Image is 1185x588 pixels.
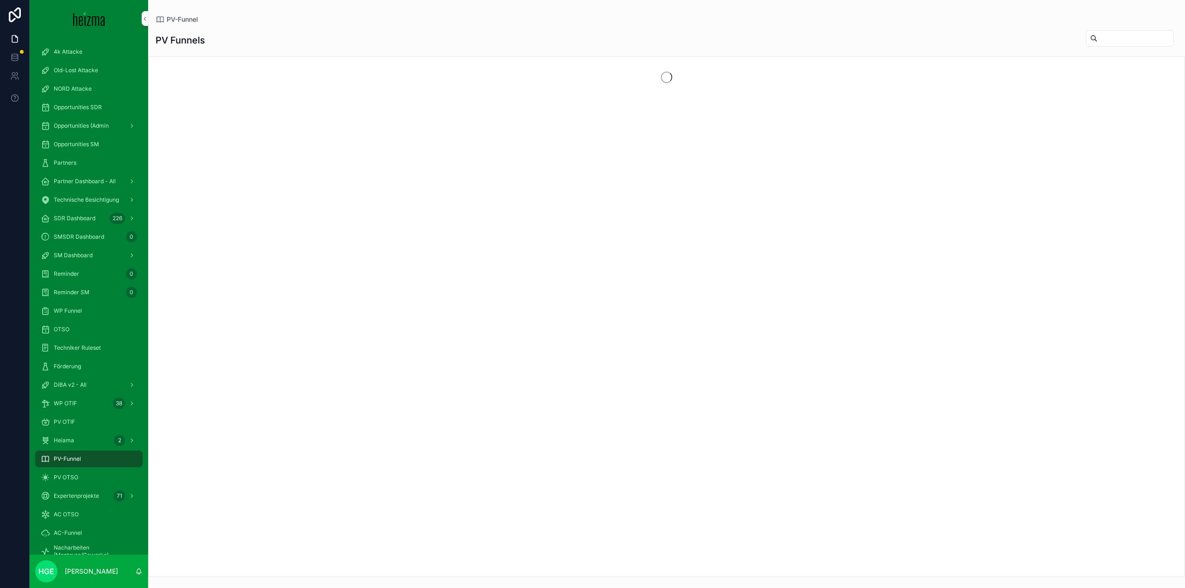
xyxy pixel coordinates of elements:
span: WP OTIF [54,400,77,407]
span: SM Dashboard [54,252,93,259]
div: 0 [126,287,137,298]
span: Technische Besichtigung [54,196,119,204]
span: NORD Attacke [54,85,92,93]
span: Expertenprojekte [54,492,99,500]
div: 2 [114,435,125,446]
a: WP OTIF38 [35,395,143,412]
a: 4k Attacke [35,43,143,60]
span: Heiama [54,437,74,444]
span: PV OTSO [54,474,78,481]
a: Reminder SM0 [35,284,143,301]
span: 4k Attacke [54,48,82,56]
p: [PERSON_NAME] [65,567,118,576]
span: AC OTSO [54,511,79,518]
span: HGE [38,566,54,577]
img: App logo [73,11,105,26]
a: DiBA v2 - All [35,377,143,393]
div: 71 [114,490,125,501]
span: DiBA v2 - All [54,381,87,389]
span: Opportunities SM [54,141,99,148]
a: Old-Lost Attacke [35,62,143,79]
a: Partner Dashboard - All [35,173,143,190]
a: Expertenprojekte71 [35,488,143,504]
a: PV OTSO [35,469,143,486]
span: PV OTIF [54,418,75,426]
span: Opportunities SDR [54,104,102,111]
span: SDR Dashboard [54,215,95,222]
span: Techniker Ruleset [54,344,101,352]
a: Opportunities (Admin [35,118,143,134]
a: SDR Dashboard226 [35,210,143,227]
a: Opportunities SDR [35,99,143,116]
span: Reminder [54,270,79,278]
span: PV-Funnel [54,455,81,463]
span: Reminder SM [54,289,89,296]
a: Förderung [35,358,143,375]
a: Techniker Ruleset [35,340,143,356]
a: Opportunities SM [35,136,143,153]
a: PV-Funnel [156,15,198,24]
span: Partners [54,159,76,167]
a: PV OTIF [35,414,143,430]
a: Reminder0 [35,266,143,282]
span: Förderung [54,363,81,370]
span: PV-Funnel [167,15,198,24]
a: Heiama2 [35,432,143,449]
a: NORD Attacke [35,80,143,97]
a: WP Funnel [35,303,143,319]
span: SMSDR Dashboard [54,233,104,241]
span: Nacharbeiten (Monteure/Gewerke) [54,544,133,559]
span: Opportunities (Admin [54,122,109,130]
span: OTSO [54,326,69,333]
div: 226 [110,213,125,224]
a: Partners [35,155,143,171]
a: PV-Funnel [35,451,143,467]
a: AC-Funnel [35,525,143,541]
a: OTSO [35,321,143,338]
div: 0 [126,268,137,279]
span: Old-Lost Attacke [54,67,98,74]
div: 38 [113,398,125,409]
span: Partner Dashboard - All [54,178,116,185]
h1: PV Funnels [156,34,205,47]
span: AC-Funnel [54,529,82,537]
div: scrollable content [30,37,148,555]
a: AC OTSO [35,506,143,523]
a: SMSDR Dashboard0 [35,229,143,245]
span: WP Funnel [54,307,82,315]
a: Nacharbeiten (Monteure/Gewerke) [35,543,143,560]
a: Technische Besichtigung [35,192,143,208]
div: 0 [126,231,137,242]
a: SM Dashboard [35,247,143,264]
